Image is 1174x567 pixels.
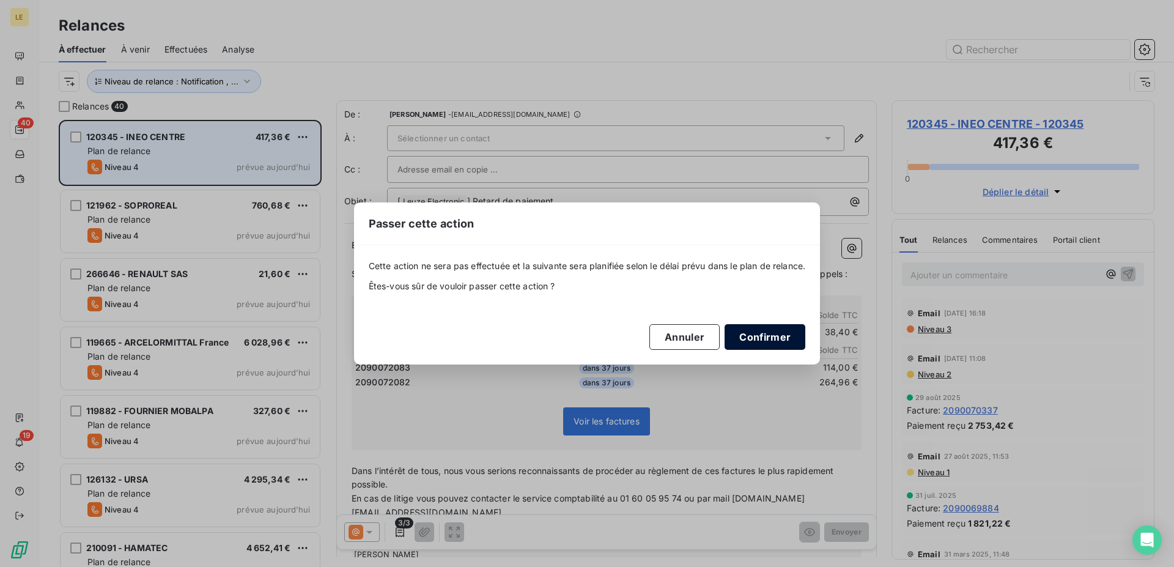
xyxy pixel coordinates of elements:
button: Confirmer [725,324,805,350]
span: Êtes-vous sûr de vouloir passer cette action ? [369,280,806,292]
span: Cette action ne sera pas effectuée et la suivante sera planifiée selon le délai prévu dans le pla... [369,260,806,272]
div: Open Intercom Messenger [1132,525,1162,555]
span: Passer cette action [369,215,474,232]
button: Annuler [649,324,720,350]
